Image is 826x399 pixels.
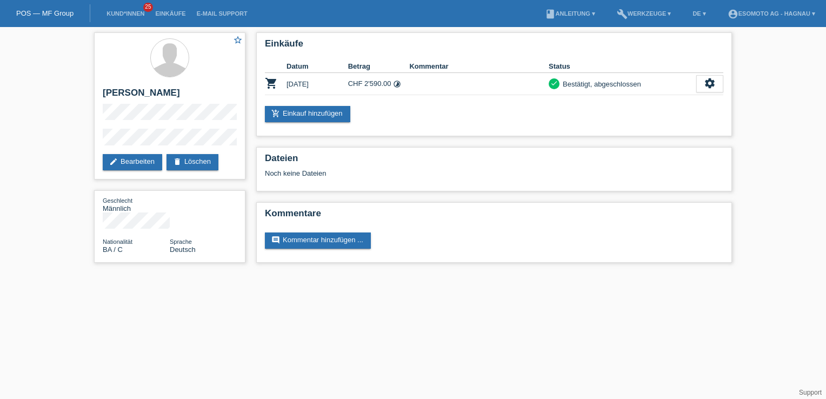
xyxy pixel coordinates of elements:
a: commentKommentar hinzufügen ... [265,232,371,249]
th: Betrag [348,60,410,73]
i: edit [109,157,118,166]
div: Bestätigt, abgeschlossen [559,78,641,90]
a: Einkäufe [150,10,191,17]
a: DE ▾ [687,10,711,17]
span: 25 [143,3,153,12]
a: account_circleEsomoto AG - Hagnau ▾ [722,10,821,17]
i: book [545,9,556,19]
span: Geschlecht [103,197,132,204]
a: Kund*innen [101,10,150,17]
i: settings [704,77,716,89]
div: Noch keine Dateien [265,169,595,177]
a: E-Mail Support [191,10,253,17]
h2: Dateien [265,153,723,169]
i: add_shopping_cart [271,109,280,118]
a: bookAnleitung ▾ [539,10,601,17]
i: star_border [233,35,243,45]
i: account_circle [728,9,738,19]
span: Deutsch [170,245,196,254]
a: add_shopping_cartEinkauf hinzufügen [265,106,350,122]
i: 12 Raten [393,80,401,88]
h2: Kommentare [265,208,723,224]
span: Nationalität [103,238,132,245]
a: buildWerkzeuge ▾ [611,10,677,17]
i: build [617,9,628,19]
th: Status [549,60,696,73]
td: [DATE] [287,73,348,95]
i: comment [271,236,280,244]
span: Bosnien und Herzegowina / C / 21.01.1992 [103,245,123,254]
a: star_border [233,35,243,46]
a: Support [799,389,822,396]
a: deleteLöschen [166,154,218,170]
div: Männlich [103,196,170,212]
a: editBearbeiten [103,154,162,170]
h2: [PERSON_NAME] [103,88,237,104]
th: Kommentar [409,60,549,73]
h2: Einkäufe [265,38,723,55]
th: Datum [287,60,348,73]
td: CHF 2'590.00 [348,73,410,95]
a: POS — MF Group [16,9,74,17]
span: Sprache [170,238,192,245]
i: POSP00025897 [265,77,278,90]
i: check [550,79,558,87]
i: delete [173,157,182,166]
